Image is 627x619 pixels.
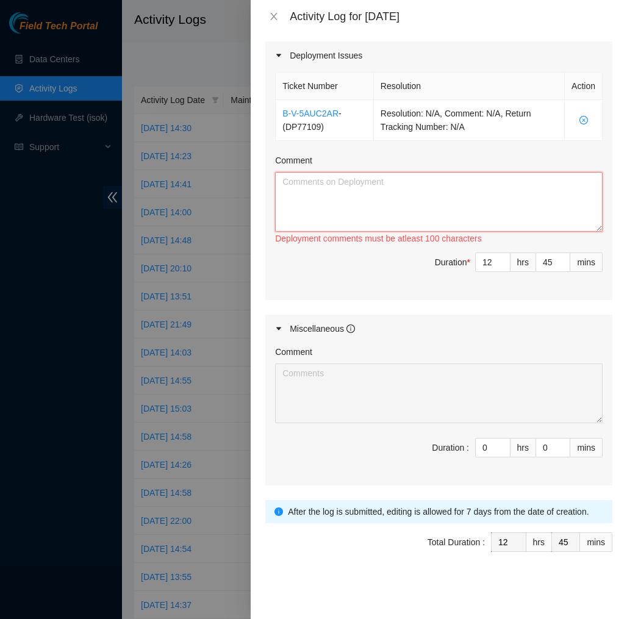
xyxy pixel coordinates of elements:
[274,507,283,516] span: info-circle
[570,252,603,272] div: mins
[265,41,612,70] div: Deployment Issues
[374,73,565,100] th: Resolution
[282,109,339,118] a: B-V-5AUC2AR
[435,256,470,269] div: Duration
[571,116,595,124] span: close-circle
[374,100,565,141] td: Resolution: N/A, Comment: N/A, Return Tracking Number: N/A
[526,532,552,552] div: hrs
[290,10,612,23] div: Activity Log for [DATE]
[288,505,603,518] div: After the log is submitted, editing is allowed for 7 days from the date of creation.
[275,363,603,423] textarea: Comment
[290,322,355,335] div: Miscellaneous
[565,73,603,100] th: Action
[276,73,374,100] th: Ticket Number
[275,325,282,332] span: caret-right
[432,441,469,454] div: Duration :
[511,252,536,272] div: hrs
[275,172,603,232] textarea: Comment
[269,12,279,21] span: close
[346,324,355,333] span: info-circle
[570,438,603,457] div: mins
[265,11,282,23] button: Close
[265,315,612,343] div: Miscellaneous info-circle
[275,232,603,245] div: Deployment comments must be atleast 100 characters
[511,438,536,457] div: hrs
[275,345,312,359] label: Comment
[580,532,612,552] div: mins
[275,154,312,167] label: Comment
[275,52,282,59] span: caret-right
[282,109,341,132] span: - ( DP77109 )
[428,535,485,549] div: Total Duration :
